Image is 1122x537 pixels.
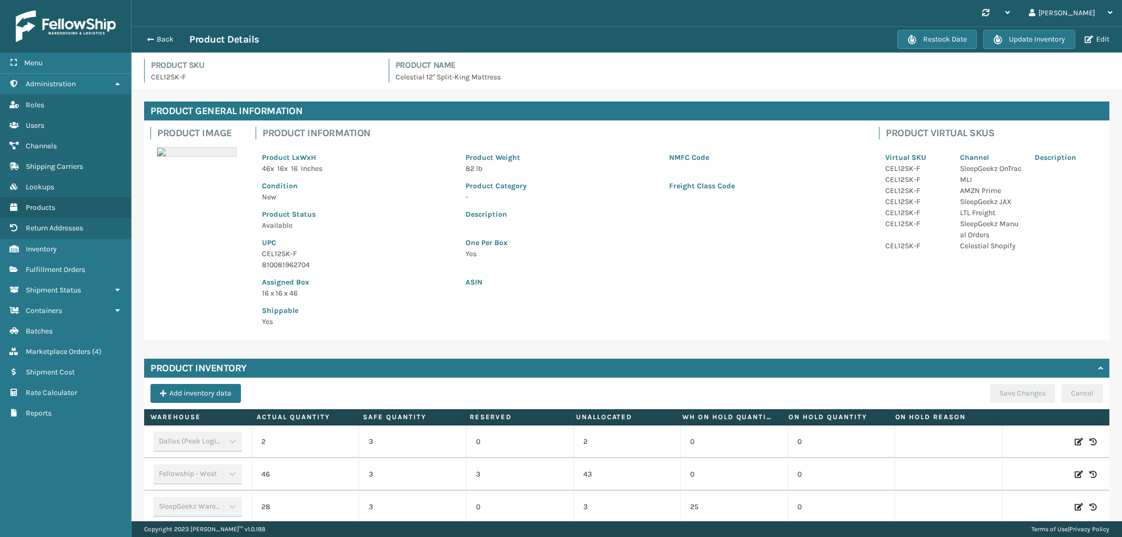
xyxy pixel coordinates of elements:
[1081,35,1113,44] button: Edit
[960,174,1022,185] p: MLI
[476,502,564,512] p: 0
[26,79,76,88] span: Administration
[16,11,116,42] img: logo
[680,491,787,523] td: 25
[26,306,62,315] span: Containers
[895,412,988,422] label: On Hold Reason
[573,425,681,458] td: 2
[26,224,83,232] span: Return Addresses
[26,100,44,109] span: Roles
[26,265,85,274] span: Fulfillment Orders
[466,152,656,163] p: Product Weight
[26,347,90,356] span: Marketplace Orders
[885,218,947,229] p: CEL12SK-F
[251,458,359,491] td: 46
[885,185,947,196] p: CEL12SK-F
[144,521,265,537] p: Copyright 2023 [PERSON_NAME]™ v 1.0.188
[960,218,1022,240] p: SleepGeekz Manual Orders
[92,347,102,356] span: ( 4 )
[396,72,1109,83] p: Celestial 12" Split-King Mattress
[885,207,947,218] p: CEL12SK-F
[1069,525,1109,533] a: Privacy Policy
[476,469,564,480] p: 3
[470,412,563,422] label: Reserved
[26,286,81,295] span: Shipment Status
[396,59,1109,72] h4: Product Name
[466,248,860,259] p: Yes
[789,412,882,422] label: On Hold Quantity
[476,437,564,447] p: 0
[1032,521,1109,537] div: |
[573,491,681,523] td: 3
[251,425,359,458] td: 2
[466,180,656,191] p: Product Category
[141,35,189,44] button: Back
[26,162,83,171] span: Shipping Carriers
[262,305,453,316] p: Shippable
[26,388,77,397] span: Rate Calculator
[1089,437,1097,447] i: Inventory History
[262,191,453,202] p: New
[262,248,453,259] p: CEL12SK-F
[885,240,947,251] p: CEL12SK-F
[466,237,860,248] p: One Per Box
[1075,437,1083,447] i: Edit
[680,458,787,491] td: 0
[885,163,947,174] p: CEL12SK-F
[257,412,350,422] label: Actual Quantity
[157,147,237,157] img: 51104088640_40f294f443_o-scaled-700x700.jpg
[1089,469,1097,480] i: Inventory History
[26,121,44,130] span: Users
[669,152,860,163] p: NMFC Code
[144,102,1109,120] h4: Product General Information
[262,209,453,220] p: Product Status
[680,425,787,458] td: 0
[157,127,243,139] h4: Product Image
[960,152,1022,163] p: Channel
[669,180,860,191] p: Freight Class Code
[885,196,947,207] p: CEL12SK-F
[960,207,1022,218] p: LTL Freight
[682,412,775,422] label: WH On hold quantity
[24,58,43,67] span: Menu
[960,240,1022,251] p: Celestial Shopify
[262,259,453,270] p: 810081962704
[1075,502,1083,512] i: Edit
[26,327,53,336] span: Batches
[1035,152,1097,163] p: Description
[466,191,656,202] p: -
[359,425,466,458] td: 3
[26,141,57,150] span: Channels
[466,277,860,288] p: ASIN
[885,152,947,163] p: Virtual SKU
[886,127,1103,139] h4: Product Virtual SKUs
[1075,469,1083,480] i: Edit
[150,412,244,422] label: Warehouse
[26,409,52,418] span: Reports
[787,458,895,491] td: 0
[573,458,681,491] td: 43
[359,458,466,491] td: 3
[359,491,466,523] td: 3
[151,59,376,72] h4: Product SKU
[576,412,669,422] label: Unallocated
[960,163,1022,174] p: SleepGeekz OnTrac
[1089,502,1097,512] i: Inventory History
[291,164,298,173] span: 16
[262,152,453,163] p: Product LxWxH
[1062,384,1103,403] button: Cancel
[26,183,54,191] span: Lookups
[277,164,288,173] span: 16 x
[262,127,866,139] h4: Product Information
[466,209,860,220] p: Description
[262,277,453,288] p: Assigned Box
[151,72,376,83] p: CEL12SK-F
[363,412,456,422] label: Safe Quantity
[960,196,1022,207] p: SleepGeekz JAX
[990,384,1055,403] button: Save Changes
[26,245,57,254] span: Inventory
[960,185,1022,196] p: AMZN Prime
[26,368,75,377] span: Shipment Cost
[1032,525,1068,533] a: Terms of Use
[262,288,453,299] p: 16 x 16 x 46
